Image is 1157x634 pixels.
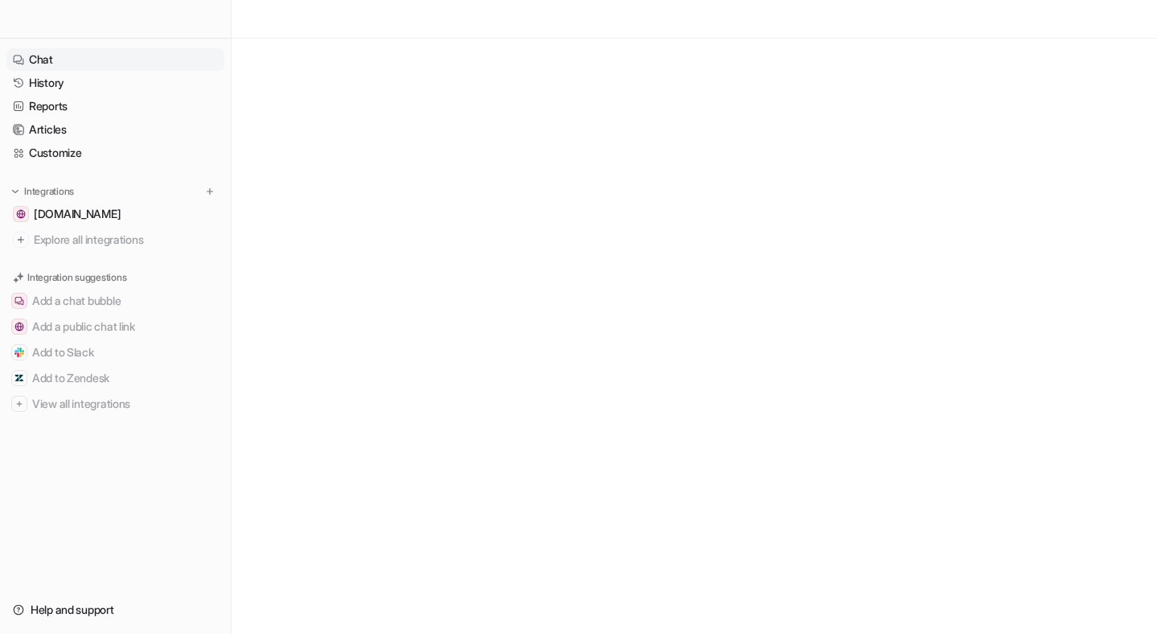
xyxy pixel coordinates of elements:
[6,599,224,621] a: Help and support
[6,142,224,164] a: Customize
[6,203,224,225] a: www.unsw.edu.au[DOMAIN_NAME]
[27,270,126,285] p: Integration suggestions
[14,322,24,331] img: Add a public chat link
[6,183,79,200] button: Integrations
[14,296,24,306] img: Add a chat bubble
[24,185,74,198] p: Integrations
[34,206,121,222] span: [DOMAIN_NAME]
[10,186,21,197] img: expand menu
[204,186,215,197] img: menu_add.svg
[6,118,224,141] a: Articles
[6,228,224,251] a: Explore all integrations
[14,373,24,383] img: Add to Zendesk
[16,209,26,219] img: www.unsw.edu.au
[14,399,24,409] img: View all integrations
[6,365,224,391] button: Add to ZendeskAdd to Zendesk
[6,340,224,365] button: Add to SlackAdd to Slack
[6,314,224,340] button: Add a public chat linkAdd a public chat link
[6,391,224,417] button: View all integrationsView all integrations
[14,348,24,357] img: Add to Slack
[34,227,218,253] span: Explore all integrations
[13,232,29,248] img: explore all integrations
[6,72,224,94] a: History
[6,48,224,71] a: Chat
[6,95,224,117] a: Reports
[6,288,224,314] button: Add a chat bubbleAdd a chat bubble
